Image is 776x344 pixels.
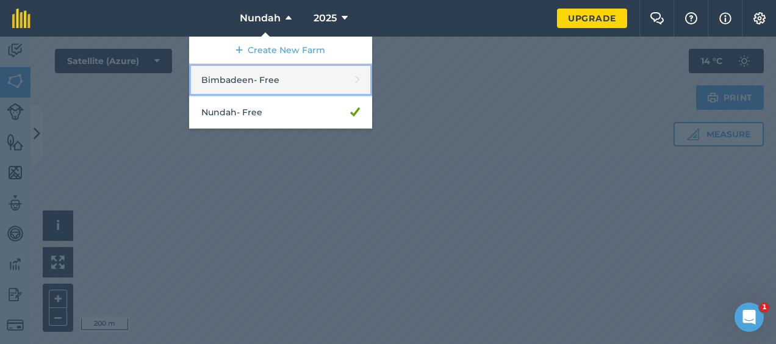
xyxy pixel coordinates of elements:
img: fieldmargin Logo [12,9,31,28]
a: Nundah- Free [189,96,372,129]
span: Nundah [240,11,281,26]
span: 2025 [314,11,337,26]
iframe: Intercom live chat [735,303,764,332]
img: svg+xml;base64,PHN2ZyB4bWxucz0iaHR0cDovL3d3dy53My5vcmcvMjAwMC9zdmciIHdpZHRoPSIxNyIgaGVpZ2h0PSIxNy... [719,11,731,26]
img: Two speech bubbles overlapping with the left bubble in the forefront [650,12,664,24]
a: Upgrade [557,9,627,28]
a: Bimbadeen- Free [189,64,372,96]
img: A cog icon [752,12,767,24]
span: 1 [760,303,769,312]
img: A question mark icon [684,12,699,24]
a: Create New Farm [189,37,372,64]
